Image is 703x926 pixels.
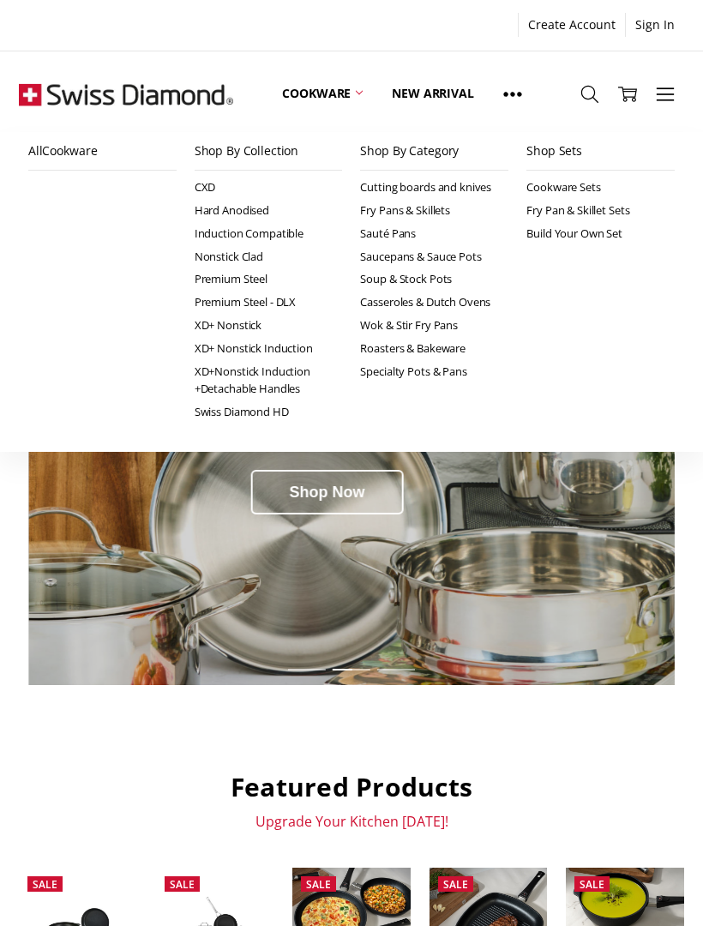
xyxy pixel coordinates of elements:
img: Free Shipping On Every Order [19,51,233,137]
div: Slide 5 of 7 [285,658,329,681]
a: Show All [489,56,537,133]
span: Sale [33,877,57,892]
a: Shop By Collection [195,132,343,171]
span: Sale [443,877,468,892]
span: Sale [170,877,195,892]
div: Slide 6 of 7 [329,658,374,681]
span: Sale [580,877,604,892]
a: Create Account [519,13,625,37]
a: Cookware [267,56,377,132]
div: Shop Now [251,470,404,514]
a: Sign In [626,13,684,37]
a: Shop Sets [526,132,675,171]
span: Sale [306,877,331,892]
a: New arrival [377,56,488,132]
p: Upgrade Your Kitchen [DATE]! [19,813,683,830]
h2: Featured Products [19,771,683,803]
div: Slide 7 of 7 [374,658,418,681]
a: Shop By Category [360,132,508,171]
a: Redirect to https://swissdiamond.com.au/cookware/shop-by-collection/premium-steel-dlx/ [28,171,675,685]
